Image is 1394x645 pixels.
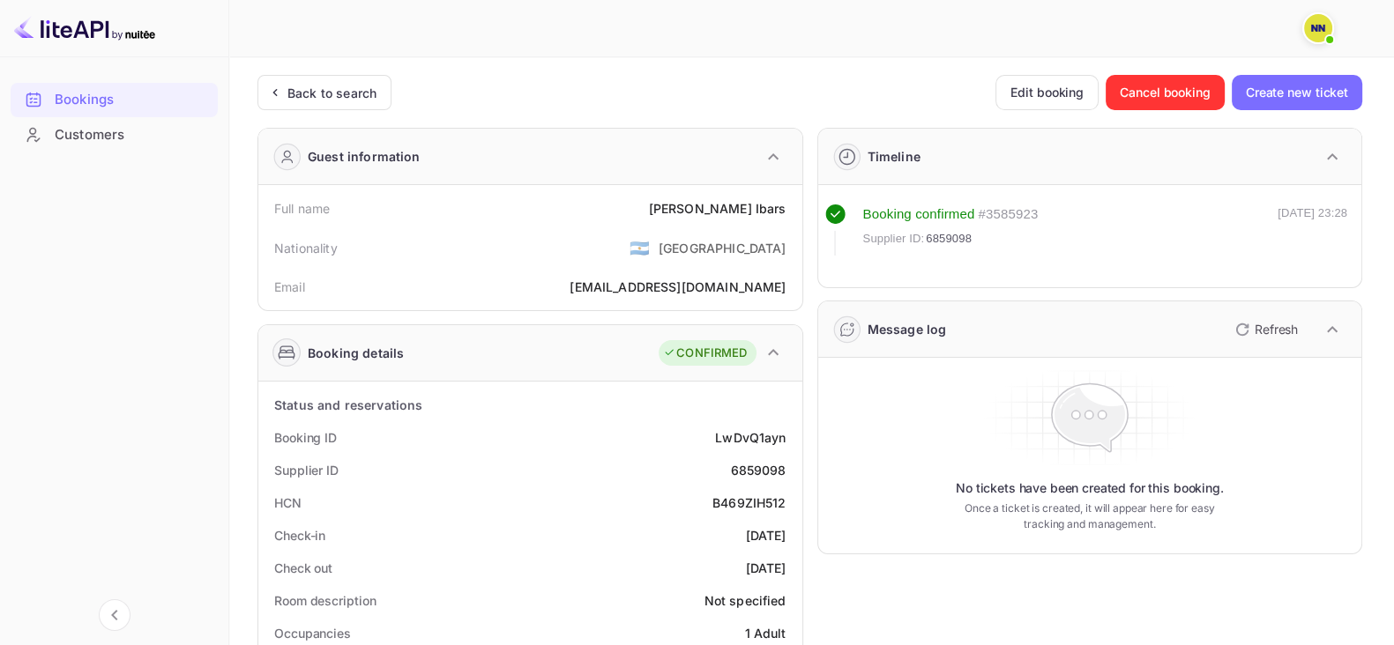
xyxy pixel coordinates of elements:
div: Supplier ID [274,461,339,479]
div: 6859098 [730,461,786,479]
div: 1 Adult [744,624,786,642]
button: Collapse navigation [99,599,130,631]
p: No tickets have been created for this booking. [956,479,1224,497]
div: Full name [274,199,330,218]
button: Create new ticket [1232,75,1362,110]
span: Supplier ID: [863,230,925,248]
div: HCN [274,493,302,512]
div: Bookings [55,90,209,110]
div: CONFIRMED [663,345,747,362]
div: Room description [274,591,376,610]
span: United States [630,232,650,263]
div: Booking details [308,344,404,362]
button: Refresh [1225,315,1305,344]
div: [GEOGRAPHIC_DATA] [659,239,786,257]
div: LwDvQ1ayn [715,428,786,447]
p: Once a ticket is created, it will appear here for easy tracking and management. [944,500,1235,532]
span: 6859098 [926,230,972,248]
div: Customers [11,118,218,152]
div: Booking confirmed [863,204,975,225]
div: Guest information [308,147,421,166]
img: N/A N/A [1304,14,1332,42]
img: LiteAPI logo [14,14,155,42]
button: Edit booking [995,75,1099,110]
div: Back to search [287,84,376,102]
div: Bookings [11,83,218,117]
div: [EMAIL_ADDRESS][DOMAIN_NAME] [570,278,786,296]
div: Email [274,278,305,296]
p: Refresh [1255,320,1298,338]
button: Cancel booking [1106,75,1225,110]
div: Timeline [868,147,921,166]
div: Nationality [274,239,338,257]
div: [DATE] [746,559,786,577]
div: [DATE] 23:28 [1278,204,1347,256]
a: Bookings [11,83,218,115]
div: Check-in [274,526,325,545]
div: Not specified [704,591,786,610]
div: Check out [274,559,332,577]
div: Customers [55,125,209,145]
a: Customers [11,118,218,151]
div: # 3585923 [978,204,1038,225]
div: [PERSON_NAME] Ibars [649,199,786,218]
div: Occupancies [274,624,351,642]
div: Status and reservations [274,396,422,414]
div: Message log [868,320,947,338]
div: [DATE] [746,526,786,545]
div: B469ZIH512 [712,493,786,512]
div: Booking ID [274,428,337,447]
